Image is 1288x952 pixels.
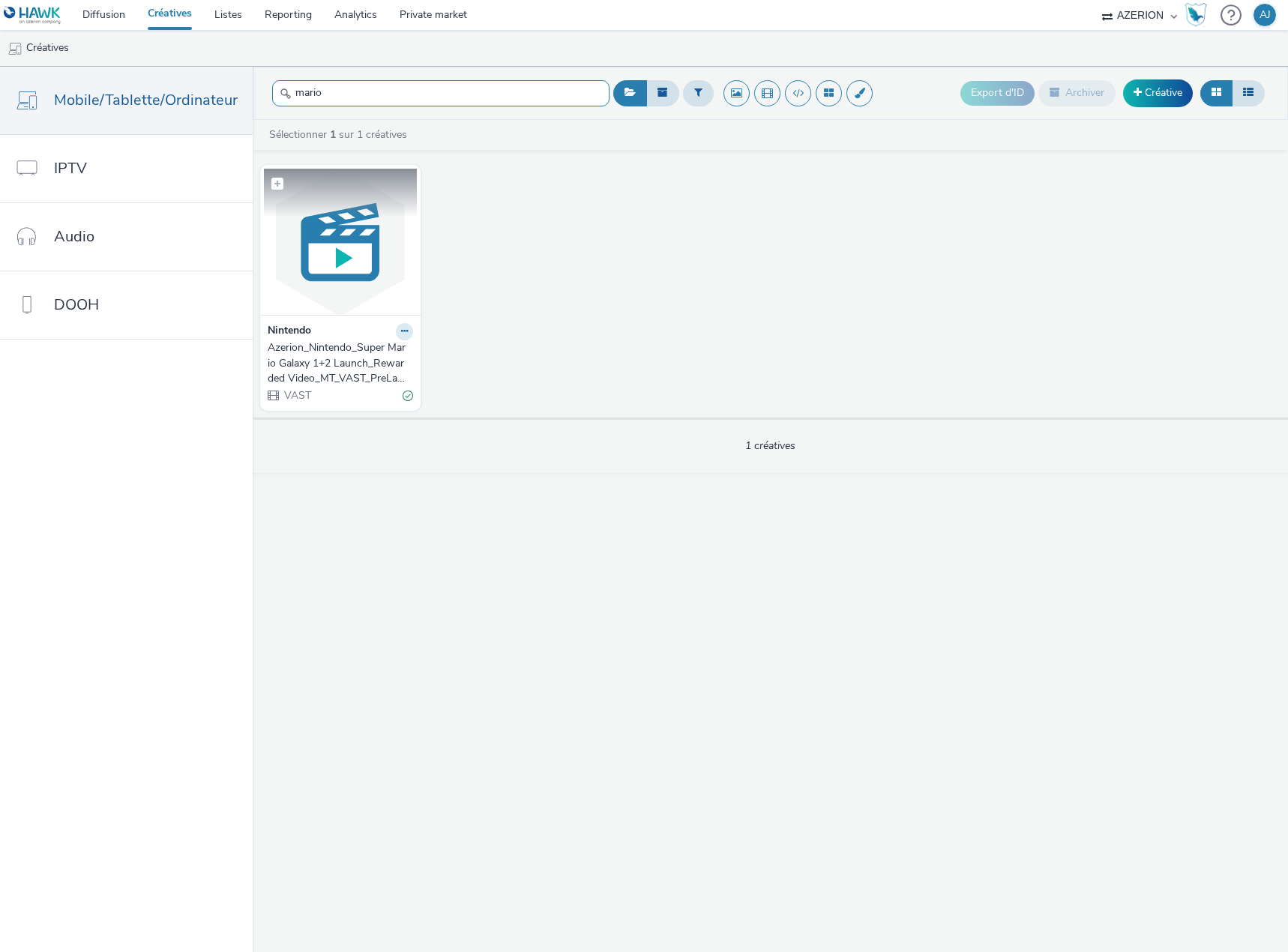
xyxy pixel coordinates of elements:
span: 1 créatives [745,439,795,453]
button: Liste [1232,80,1265,106]
div: Valide [403,388,413,403]
span: DOOH [54,294,99,316]
input: Rechercher... [272,80,610,106]
button: Grille [1200,80,1233,106]
a: Hawk Academy [1185,3,1213,27]
strong: Nintendo [268,323,311,340]
img: undefined Logo [4,6,61,25]
a: Créative [1123,79,1193,106]
div: AJ [1260,4,1271,26]
a: Azerion_Nintendo_Super Mario Galaxy 1+2 Launch_Rewarded Video_MT_VAST_PreLaunch_16/09-01/10 [268,340,413,386]
img: mobile [7,41,22,56]
img: Azerion_Nintendo_Super Mario Galaxy 1+2 Launch_Rewarded Video_MT_VAST_PreLaunch_16/09-01/10 visual [264,169,417,315]
div: Azerion_Nintendo_Super Mario Galaxy 1+2 Launch_Rewarded Video_MT_VAST_PreLaunch_16/09-01/10 [268,340,407,386]
span: IPTV [54,157,87,179]
span: Audio [54,226,94,247]
span: Mobile/Tablette/Ordinateur [54,89,238,111]
a: Sélectionner sur 1 créatives [268,127,413,142]
button: Archiver [1038,80,1116,106]
button: Export d'ID [960,81,1035,105]
strong: 1 [330,127,336,142]
span: VAST [283,388,311,403]
img: Hawk Academy [1185,3,1207,27]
